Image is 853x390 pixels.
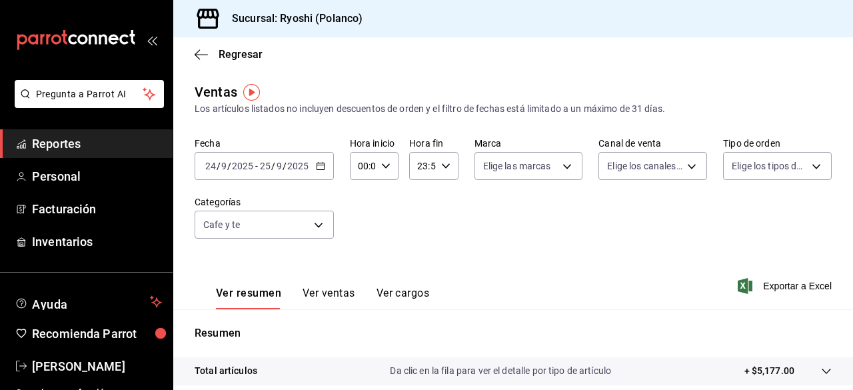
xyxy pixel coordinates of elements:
p: + $5,177.00 [744,364,794,378]
span: / [271,161,275,171]
button: open_drawer_menu [147,35,157,45]
span: Ayuda [32,294,145,310]
label: Fecha [195,139,334,148]
button: Ver cargos [377,287,430,309]
h3: Sucursal: Ryoshi (Polanco) [221,11,363,27]
button: Pregunta a Parrot AI [15,80,164,108]
p: Da clic en la fila para ver el detalle por tipo de artículo [390,364,611,378]
span: Reportes [32,135,162,153]
a: Pregunta a Parrot AI [9,97,164,111]
label: Tipo de orden [723,139,832,148]
button: Exportar a Excel [740,278,832,294]
span: Personal [32,167,162,185]
span: / [283,161,287,171]
span: Elige los tipos de orden [732,159,807,173]
input: -- [205,161,217,171]
span: Cafe y te [203,218,240,231]
span: Facturación [32,200,162,218]
button: Regresar [195,48,263,61]
button: Ver resumen [216,287,281,309]
label: Marca [474,139,583,148]
span: - [255,161,258,171]
input: -- [259,161,271,171]
input: ---- [231,161,254,171]
div: Ventas [195,82,237,102]
div: Los artículos listados no incluyen descuentos de orden y el filtro de fechas está limitado a un m... [195,102,832,116]
label: Categorías [195,197,334,207]
label: Hora fin [409,139,458,148]
p: Resumen [195,325,832,341]
label: Canal de venta [598,139,707,148]
label: Hora inicio [350,139,399,148]
span: Elige los canales de venta [607,159,682,173]
button: Ver ventas [303,287,355,309]
div: navigation tabs [216,287,429,309]
span: Regresar [219,48,263,61]
span: [PERSON_NAME] [32,357,162,375]
img: Tooltip marker [243,84,260,101]
input: -- [221,161,227,171]
input: ---- [287,161,309,171]
span: Pregunta a Parrot AI [36,87,143,101]
span: Recomienda Parrot [32,325,162,343]
input: -- [276,161,283,171]
span: / [217,161,221,171]
p: Total artículos [195,364,257,378]
span: Elige las marcas [483,159,551,173]
span: / [227,161,231,171]
span: Inventarios [32,233,162,251]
